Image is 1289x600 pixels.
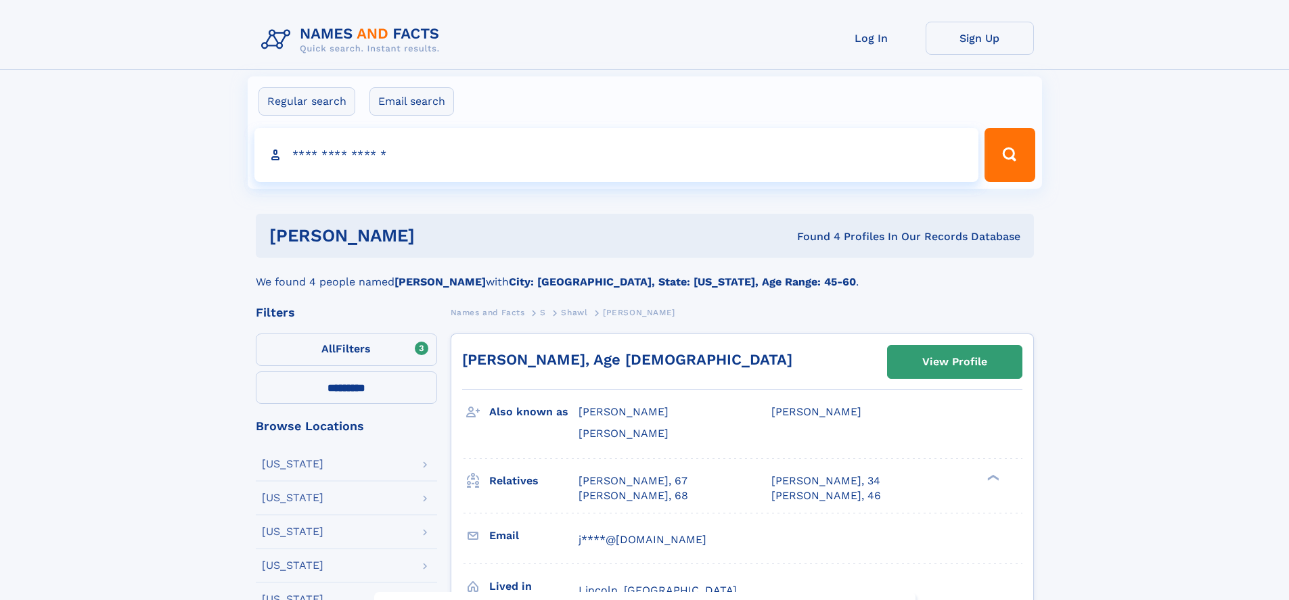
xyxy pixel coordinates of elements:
[262,492,323,503] div: [US_STATE]
[561,308,587,317] span: Shawl
[489,575,579,598] h3: Lived in
[256,258,1034,290] div: We found 4 people named with .
[771,405,861,418] span: [PERSON_NAME]
[922,346,987,377] div: View Profile
[451,304,525,321] a: Names and Facts
[489,524,579,547] h3: Email
[606,229,1020,244] div: Found 4 Profiles In Our Records Database
[262,459,323,469] div: [US_STATE]
[926,22,1034,55] a: Sign Up
[579,474,687,488] a: [PERSON_NAME], 67
[321,342,336,355] span: All
[579,405,669,418] span: [PERSON_NAME]
[256,306,437,319] div: Filters
[771,488,881,503] a: [PERSON_NAME], 46
[258,87,355,116] label: Regular search
[984,473,1000,482] div: ❯
[603,308,675,317] span: [PERSON_NAME]
[262,560,323,571] div: [US_STATE]
[771,474,880,488] a: [PERSON_NAME], 34
[462,351,792,368] a: [PERSON_NAME], Age [DEMOGRAPHIC_DATA]
[262,526,323,537] div: [US_STATE]
[369,87,454,116] label: Email search
[817,22,926,55] a: Log In
[985,128,1035,182] button: Search Button
[509,275,856,288] b: City: [GEOGRAPHIC_DATA], State: [US_STATE], Age Range: 45-60
[256,22,451,58] img: Logo Names and Facts
[256,420,437,432] div: Browse Locations
[561,304,587,321] a: Shawl
[254,128,979,182] input: search input
[269,227,606,244] h1: [PERSON_NAME]
[579,488,688,503] a: [PERSON_NAME], 68
[489,400,579,423] h3: Also known as
[579,427,669,440] span: [PERSON_NAME]
[540,304,546,321] a: S
[489,469,579,492] h3: Relatives
[888,346,1022,378] a: View Profile
[579,584,737,597] span: Lincoln, [GEOGRAPHIC_DATA]
[540,308,546,317] span: S
[256,333,437,366] label: Filters
[394,275,486,288] b: [PERSON_NAME]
